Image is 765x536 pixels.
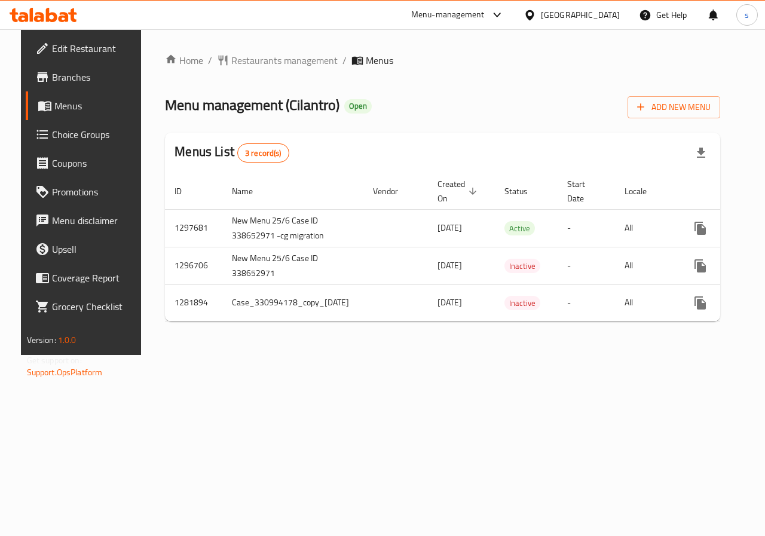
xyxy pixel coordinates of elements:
span: Upsell [52,242,139,256]
a: Grocery Checklist [26,292,149,321]
a: Menus [26,91,149,120]
span: Add New Menu [637,100,711,115]
button: more [686,214,715,243]
nav: breadcrumb [165,53,720,68]
button: more [686,252,715,280]
td: 1297681 [165,209,222,247]
span: Restaurants management [231,53,338,68]
li: / [342,53,347,68]
span: Inactive [504,296,540,310]
td: New Menu 25/6 Case ID 338652971 -cg migration [222,209,363,247]
td: Case_330994178_copy_[DATE] [222,284,363,321]
td: All [615,284,677,321]
a: Support.OpsPlatform [27,365,103,380]
div: Active [504,221,535,235]
span: Start Date [567,177,601,206]
span: Coupons [52,156,139,170]
a: Edit Restaurant [26,34,149,63]
a: Coupons [26,149,149,177]
a: Restaurants management [217,53,338,68]
div: [GEOGRAPHIC_DATA] [541,8,620,22]
span: [DATE] [437,220,462,235]
a: Menu disclaimer [26,206,149,235]
span: Edit Restaurant [52,41,139,56]
span: [DATE] [437,258,462,273]
button: Change Status [715,289,743,317]
span: Menu disclaimer [52,213,139,228]
span: Promotions [52,185,139,199]
div: Menu-management [411,8,485,22]
span: Name [232,184,268,198]
span: Choice Groups [52,127,139,142]
span: Active [504,222,535,235]
button: more [686,289,715,317]
td: All [615,209,677,247]
a: Home [165,53,203,68]
span: Menus [366,53,393,68]
span: Locale [625,184,662,198]
span: Branches [52,70,139,84]
td: - [558,284,615,321]
span: Inactive [504,259,540,273]
div: Total records count [237,143,289,163]
button: Change Status [715,252,743,280]
button: Change Status [715,214,743,243]
span: 3 record(s) [238,148,289,159]
td: New Menu 25/6 Case ID 338652971 [222,247,363,284]
span: Open [344,101,372,111]
a: Promotions [26,177,149,206]
div: Open [344,99,372,114]
td: 1281894 [165,284,222,321]
span: Menu management ( Cilantro ) [165,91,339,118]
td: All [615,247,677,284]
span: Grocery Checklist [52,299,139,314]
span: Coverage Report [52,271,139,285]
a: Branches [26,63,149,91]
span: Created On [437,177,481,206]
button: Add New Menu [628,96,720,118]
span: Get support on: [27,353,82,368]
td: - [558,247,615,284]
span: s [745,8,749,22]
span: Menus [54,99,139,113]
span: ID [175,184,197,198]
div: Export file [687,139,715,167]
span: 1.0.0 [58,332,76,348]
a: Choice Groups [26,120,149,149]
h2: Menus List [175,143,289,163]
span: Version: [27,332,56,348]
li: / [208,53,212,68]
span: Vendor [373,184,414,198]
a: Upsell [26,235,149,264]
a: Coverage Report [26,264,149,292]
td: 1296706 [165,247,222,284]
td: - [558,209,615,247]
span: Status [504,184,543,198]
span: [DATE] [437,295,462,310]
